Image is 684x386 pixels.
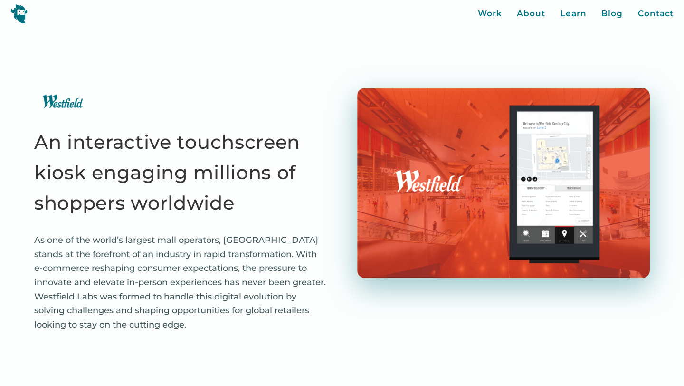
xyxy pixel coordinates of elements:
[601,8,623,20] a: Blog
[478,8,502,20] a: Work
[638,8,674,20] a: Contact
[34,233,327,332] p: As one of the world’s largest mall operators, [GEOGRAPHIC_DATA] stands at the forefront of an ind...
[517,8,545,20] a: About
[10,4,28,23] img: yeti logo icon
[34,127,327,218] h1: An interactive touchscreen kiosk engaging millions of shoppers worldwide
[560,8,587,20] a: Learn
